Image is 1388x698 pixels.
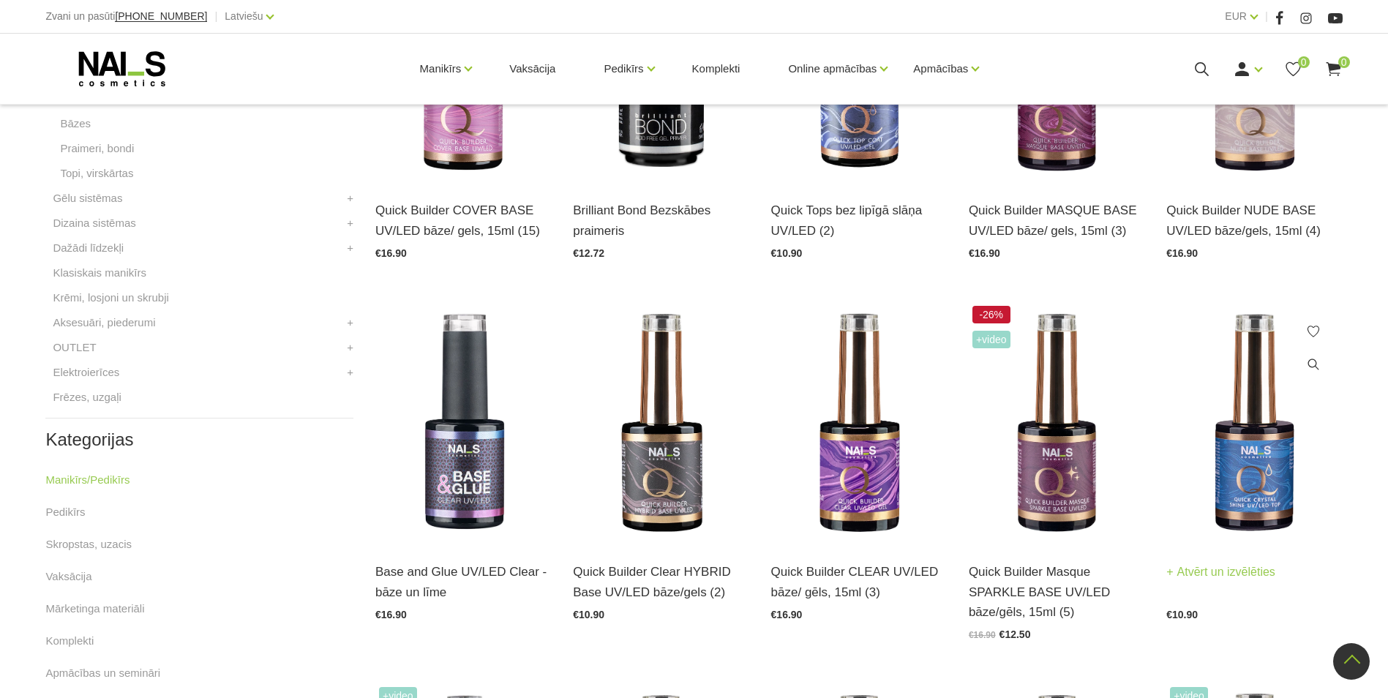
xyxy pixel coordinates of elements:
img: Virsējais pārklājums bez lipīgā slāņa un UV zilā pārklājuma. Nodrošina izcilu spīdumu manikīram l... [1166,302,1342,544]
a: Apmācības [913,40,968,98]
a: Manikīrs/Pedikīrs [45,471,130,489]
div: Zvani un pasūti [45,7,207,26]
a: + [347,214,353,232]
a: EUR [1225,7,1247,25]
a: Quick Tops bez lipīgā slāņa UV/LED (2) [771,200,947,240]
span: | [1265,7,1268,26]
a: Latviešu [225,7,263,25]
span: €16.90 [375,247,407,259]
img: Klientu iemīļotajai Rubber bāzei esam mainījuši nosaukumu uz Quick Builder Clear HYBRID Base UV/L... [573,302,749,544]
span: +Video [972,331,1010,348]
a: Bāzes [60,115,91,132]
a: Manikīrs [420,40,462,98]
a: Mārketinga materiāli [45,600,144,618]
span: €12.72 [573,247,604,259]
a: Brilliant Bond Bezskābes praimeris [573,200,749,240]
a: Elektroierīces [53,364,119,381]
a: Pedikīrs [45,503,85,521]
span: -26% [972,306,1010,323]
a: Quick Builder COVER BASE UV/LED bāze/ gels, 15ml (15) [375,200,551,240]
a: Frēzes, uzgaļi [53,389,121,406]
a: Base and Glue UV/LED Clear - bāze un līme [375,562,551,601]
a: Skropstas, uzacis [45,536,132,553]
a: + [347,189,353,207]
a: Aksesuāri, piederumi [53,314,155,331]
img: Quick Builder Clear – caurspīdīga bāze/gēls. Šī bāze/gēls ir unikāls produkts ar daudz izmantošan... [771,302,947,544]
a: OUTLET [53,339,96,356]
span: €10.90 [573,609,604,620]
a: 0 [1284,60,1302,78]
span: €16.90 [771,609,803,620]
span: [PHONE_NUMBER] [115,10,207,22]
span: €10.90 [1166,609,1198,620]
a: + [347,239,353,257]
a: Praimeri, bondi [60,140,134,157]
a: Klasiskais manikīrs [53,264,146,282]
span: €12.50 [999,628,1031,640]
a: Quick Builder CLEAR UV/LED bāze/ gēls, 15ml (3) [771,562,947,601]
a: Online apmācības [788,40,877,98]
a: Vaksācija [45,568,91,585]
a: Topi, virskārtas [60,165,133,182]
a: Vaksācija [498,34,567,104]
a: Komplekti [45,632,94,650]
span: 0 [1338,56,1350,68]
a: Krēmi, losjoni un skrubji [53,289,168,307]
a: + [347,314,353,331]
a: Quick Builder MASQUE BASE UV/LED bāze/ gels, 15ml (3) [969,200,1144,240]
span: €10.90 [771,247,803,259]
span: €16.90 [969,630,996,640]
img: Maskējoša, viegli mirdzoša bāze/gels. Unikāls produkts ar daudz izmantošanas iespējām: •Bāze gell... [969,302,1144,544]
a: Quick Builder Masque SPARKLE BASE UV/LED bāze/gēls, 15ml (5) [969,562,1144,622]
a: Quick Builder Clear HYBRID Base UV/LED bāze/gels (2) [573,562,749,601]
span: 0 [1298,56,1310,68]
a: Dizaina sistēmas [53,214,135,232]
a: Quick Builder NUDE BASE UV/LED bāze/gels, 15ml (4) [1166,200,1342,240]
img: Līme tipšiem un bāze naga pārklājumam – 2in1. Inovatīvs produkts! Izmantojams kā līme tipšu pielī... [375,302,551,544]
a: Gēlu sistēmas [53,189,122,207]
a: + [347,364,353,381]
span: €16.90 [969,247,1000,259]
a: + [347,339,353,356]
a: Pedikīrs [604,40,643,98]
span: | [214,7,217,26]
a: 0 [1324,60,1343,78]
a: Komplekti [680,34,752,104]
a: Apmācības un semināri [45,664,160,682]
a: Dažādi līdzekļi [53,239,124,257]
span: €16.90 [1166,247,1198,259]
a: Atvērt un izvēlēties [1166,562,1275,582]
a: [PHONE_NUMBER] [115,11,207,22]
span: €16.90 [375,609,407,620]
h2: Kategorijas [45,430,353,449]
